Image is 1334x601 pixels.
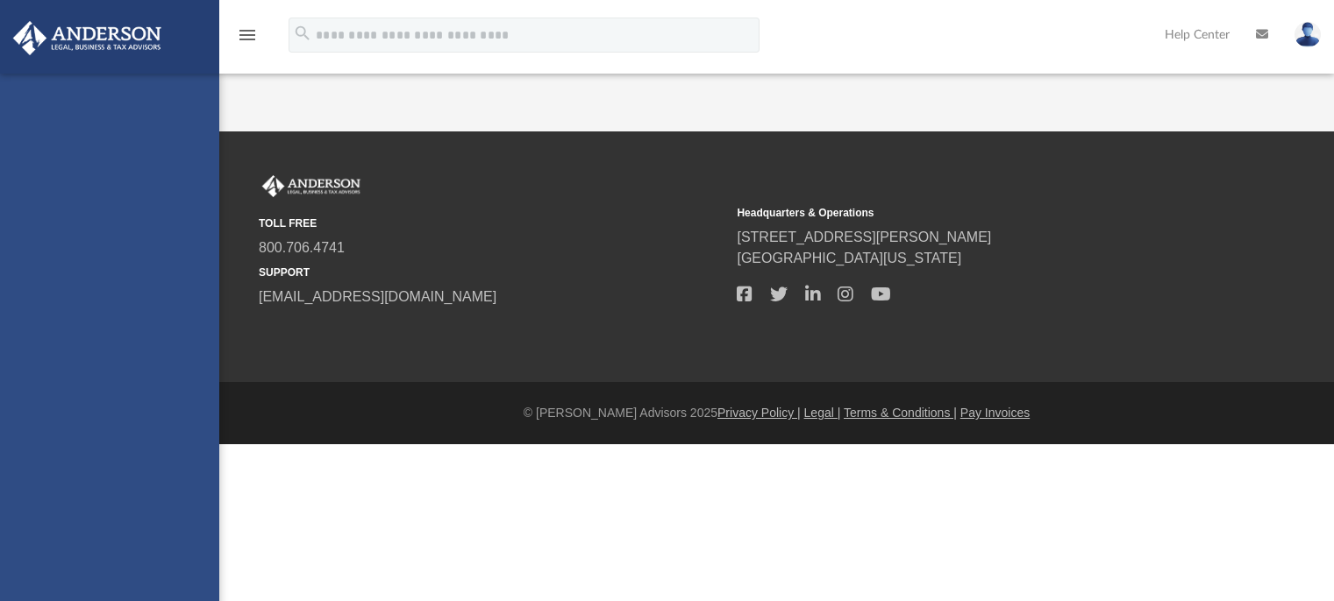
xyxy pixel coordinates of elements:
small: SUPPORT [259,265,724,280]
img: Anderson Advisors Platinum Portal [8,21,167,55]
a: Privacy Policy | [717,406,801,420]
div: © [PERSON_NAME] Advisors 2025 [219,404,1334,422]
a: [GEOGRAPHIC_DATA][US_STATE] [737,251,961,265]
small: TOLL FREE [259,216,724,231]
a: Terms & Conditions | [844,406,957,420]
a: [EMAIL_ADDRESS][DOMAIN_NAME] [259,289,496,304]
img: User Pic [1295,22,1321,47]
a: 800.706.4741 [259,240,345,255]
a: [STREET_ADDRESS][PERSON_NAME] [737,230,991,244]
a: menu [237,33,258,46]
i: menu [237,25,258,46]
i: search [293,24,312,43]
img: Anderson Advisors Platinum Portal [259,175,364,198]
a: Pay Invoices [960,406,1030,420]
a: Legal | [804,406,841,420]
small: Headquarters & Operations [737,205,1202,221]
